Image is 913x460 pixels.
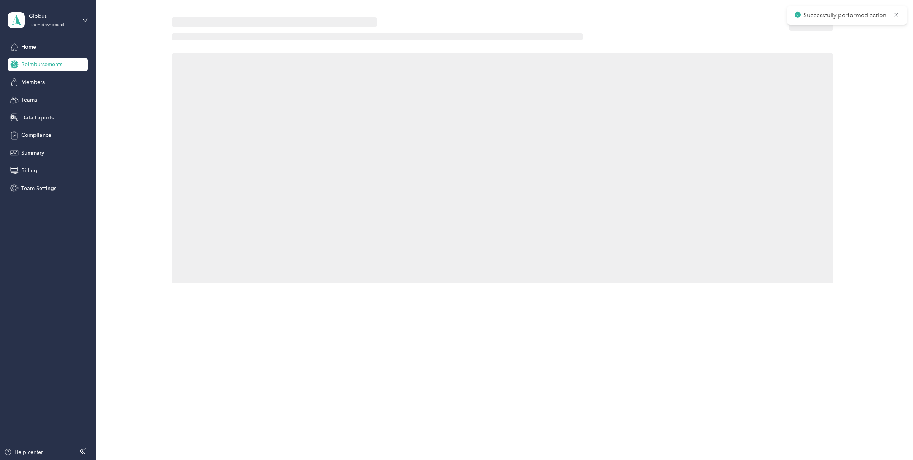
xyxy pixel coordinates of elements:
span: Data Exports [21,114,54,122]
span: Team Settings [21,184,56,192]
span: Members [21,78,45,86]
span: Summary [21,149,44,157]
button: Help center [4,448,43,456]
div: Team dashboard [29,23,64,27]
p: Successfully performed action [803,11,888,20]
span: Home [21,43,36,51]
span: Reimbursements [21,60,62,68]
iframe: Everlance-gr Chat Button Frame [870,417,913,460]
span: Compliance [21,131,51,139]
span: Teams [21,96,37,104]
div: Globus [29,12,76,20]
span: Billing [21,167,37,174]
